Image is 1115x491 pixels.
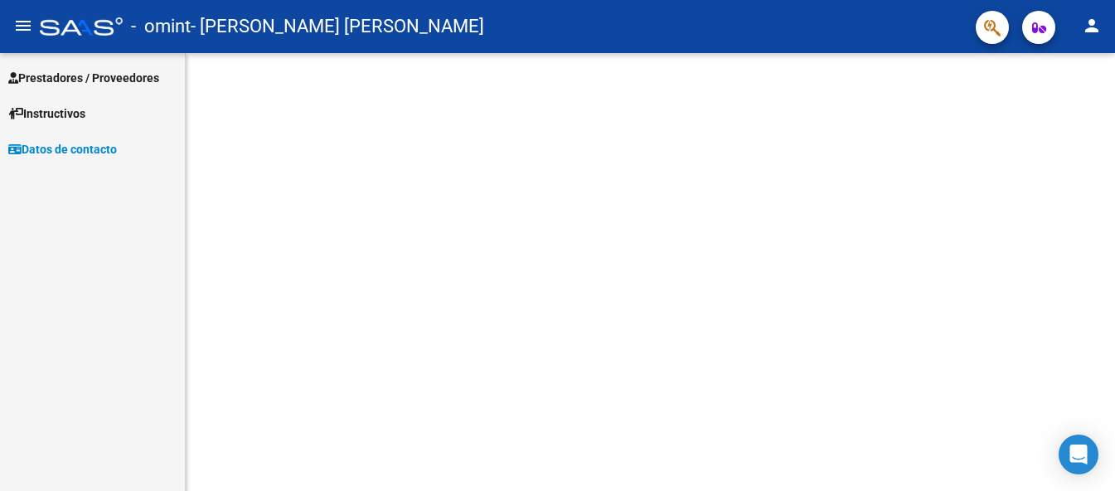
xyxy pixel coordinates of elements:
[13,16,33,36] mat-icon: menu
[191,8,484,45] span: - [PERSON_NAME] [PERSON_NAME]
[8,105,85,123] span: Instructivos
[8,140,117,158] span: Datos de contacto
[8,69,159,87] span: Prestadores / Proveedores
[131,8,191,45] span: - omint
[1082,16,1102,36] mat-icon: person
[1059,435,1098,474] div: Open Intercom Messenger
